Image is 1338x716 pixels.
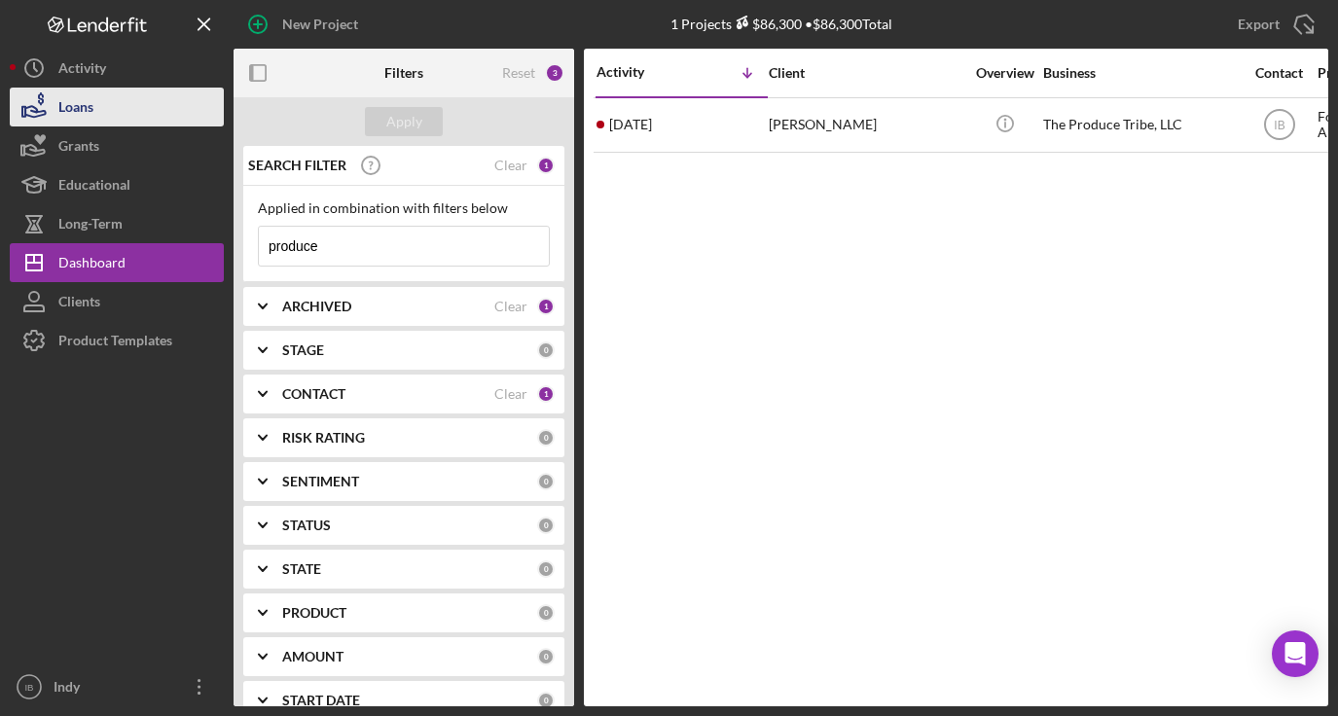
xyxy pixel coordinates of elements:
div: 0 [537,692,555,709]
b: STATE [282,561,321,577]
div: 0 [537,341,555,359]
button: Activity [10,49,224,88]
div: Clients [58,282,100,326]
button: New Project [234,5,378,44]
div: Client [769,65,963,81]
div: 0 [537,473,555,490]
div: Loans [58,88,93,131]
div: Activity [58,49,106,92]
div: Business [1043,65,1238,81]
div: Contact [1243,65,1316,81]
b: CONTACT [282,386,345,402]
div: Reset [502,65,535,81]
div: 0 [537,604,555,622]
div: 1 [537,385,555,403]
b: SEARCH FILTER [248,158,346,173]
div: Product Templates [58,321,172,365]
div: Clear [494,386,527,402]
button: IBIndy [PERSON_NAME] [10,667,224,706]
div: Export [1238,5,1280,44]
div: [PERSON_NAME] [769,99,963,151]
div: 0 [537,429,555,447]
b: SENTIMENT [282,474,359,489]
b: STATUS [282,518,331,533]
div: 1 [537,298,555,315]
b: RISK RATING [282,430,365,446]
b: Filters [384,65,423,81]
div: Clear [494,158,527,173]
div: $86,300 [732,16,802,32]
div: Educational [58,165,130,209]
button: Product Templates [10,321,224,360]
button: Educational [10,165,224,204]
div: Grants [58,126,99,170]
b: AMOUNT [282,649,344,664]
text: IB [24,682,33,693]
button: Apply [365,107,443,136]
button: Grants [10,126,224,165]
button: Loans [10,88,224,126]
div: 1 [537,157,555,174]
div: Activity [597,64,682,80]
div: Applied in combination with filters below [258,200,550,216]
div: Dashboard [58,243,126,287]
button: Clients [10,282,224,321]
b: STAGE [282,342,324,358]
div: The Produce Tribe, LLC [1043,99,1238,151]
button: Export [1218,5,1328,44]
button: Long-Term [10,204,224,243]
button: Dashboard [10,243,224,282]
div: Apply [386,107,422,136]
text: IB [1274,119,1284,132]
time: 2025-09-16 17:39 [609,117,652,132]
b: START DATE [282,693,360,708]
div: 1 Projects • $86,300 Total [670,16,892,32]
div: 3 [545,63,564,83]
div: 0 [537,560,555,578]
div: Overview [968,65,1041,81]
div: 0 [537,648,555,665]
div: Clear [494,299,527,314]
div: Long-Term [58,204,123,248]
b: ARCHIVED [282,299,351,314]
b: PRODUCT [282,605,346,621]
div: New Project [282,5,358,44]
div: 0 [537,517,555,534]
div: Open Intercom Messenger [1272,630,1319,677]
